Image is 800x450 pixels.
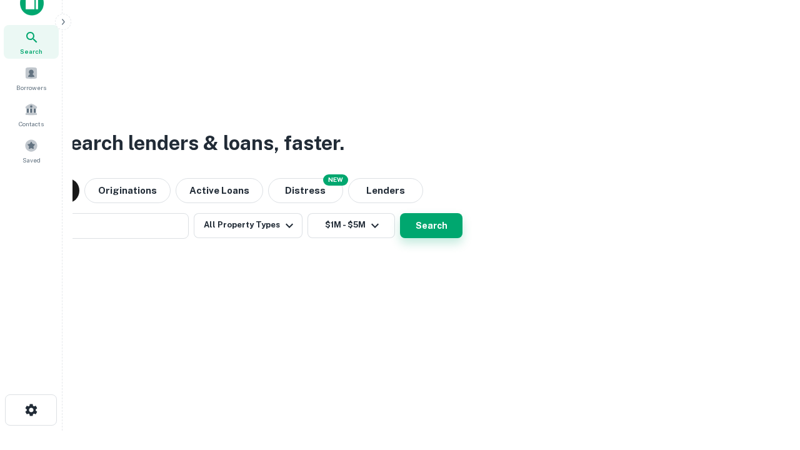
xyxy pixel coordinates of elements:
[400,213,462,238] button: Search
[348,178,423,203] button: Lenders
[4,61,59,95] a: Borrowers
[84,178,171,203] button: Originations
[323,174,348,186] div: NEW
[20,46,42,56] span: Search
[268,178,343,203] button: Search distressed loans with lien and other non-mortgage details.
[176,178,263,203] button: Active Loans
[737,350,800,410] iframe: Chat Widget
[4,97,59,131] a: Contacts
[16,82,46,92] span: Borrowers
[307,213,395,238] button: $1M - $5M
[4,25,59,59] a: Search
[57,128,344,158] h3: Search lenders & loans, faster.
[194,213,302,238] button: All Property Types
[19,119,44,129] span: Contacts
[22,155,41,165] span: Saved
[4,134,59,167] a: Saved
